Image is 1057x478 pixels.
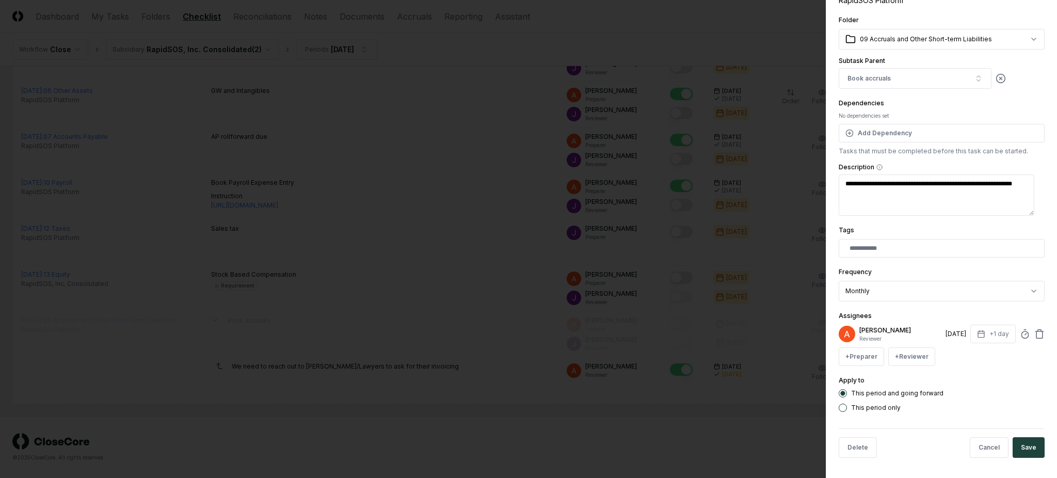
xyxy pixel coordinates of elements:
[859,335,941,343] p: Reviewer
[839,326,855,342] img: ACg8ocK3mdmu6YYpaRl40uhUUGu9oxSxFSb1vbjsnEih2JuwAH1PGA=s96-c
[839,268,872,276] label: Frequency
[888,347,935,366] button: +Reviewer
[839,147,1045,156] p: Tasks that must be completed before this task can be started.
[839,376,864,384] label: Apply to
[847,74,891,83] div: Book accruals
[839,347,884,366] button: +Preparer
[839,312,872,320] label: Assignees
[839,99,884,107] label: Dependencies
[859,326,941,335] p: [PERSON_NAME]
[946,329,966,339] div: [DATE]
[839,164,1045,170] label: Description
[839,226,854,234] label: Tags
[839,112,1045,120] div: No dependencies set
[970,325,1016,343] button: +1 day
[839,16,859,24] label: Folder
[851,390,943,396] label: This period and going forward
[1013,437,1045,458] button: Save
[839,124,1045,142] button: Add Dependency
[839,437,877,458] button: Delete
[876,164,883,170] button: Description
[851,405,901,411] label: This period only
[839,58,1045,64] label: Subtask Parent
[970,437,1008,458] button: Cancel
